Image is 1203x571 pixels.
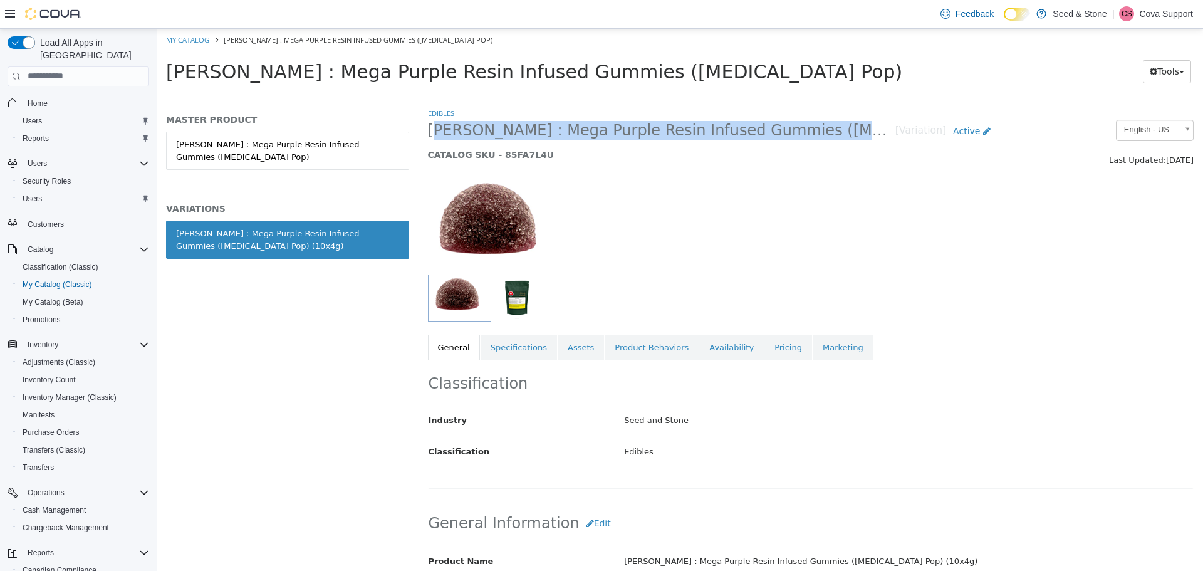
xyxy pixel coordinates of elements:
span: Adjustments (Classic) [23,357,95,367]
span: Inventory Count [18,372,149,387]
button: Reports [3,544,154,562]
span: Manifests [23,410,55,420]
span: [DATE] [1009,127,1037,136]
span: Inventory Count [23,375,76,385]
a: Adjustments (Classic) [18,355,100,370]
button: Classification (Classic) [13,258,154,276]
span: My Catalog (Beta) [23,297,83,307]
button: Inventory [3,336,154,354]
span: Manifests [18,407,149,422]
span: Transfers (Classic) [23,445,85,455]
h2: General Information [272,483,1037,506]
span: English - US [960,92,1020,111]
span: Users [23,116,42,126]
a: General [271,306,323,332]
h2: Classification [272,345,1037,365]
a: Inventory Manager (Classic) [18,390,122,405]
span: Inventory [23,337,149,352]
span: Home [23,95,149,111]
span: Load All Apps in [GEOGRAPHIC_DATA] [35,36,149,61]
h5: CATALOG SKU - 85FA7L4U [271,120,841,132]
span: Reports [18,131,149,146]
a: Purchase Orders [18,425,85,440]
button: Purchase Orders [13,424,154,441]
a: Promotions [18,312,66,327]
a: [PERSON_NAME] : Mega Purple Resin Infused Gummies ([MEDICAL_DATA] Pop) [9,103,253,141]
span: Operations [23,485,149,500]
input: Dark Mode [1004,8,1030,21]
img: Cova [25,8,81,20]
span: Users [28,159,47,169]
span: Chargeback Management [23,523,109,533]
button: Transfers (Classic) [13,441,154,459]
a: Security Roles [18,174,76,189]
button: Users [13,190,154,207]
iframe: To enrich screen reader interactions, please activate Accessibility in Grammarly extension settings [157,29,1203,571]
a: Cash Management [18,503,91,518]
a: Specifications [324,306,400,332]
a: Reports [18,131,54,146]
span: Inventory Manager (Classic) [23,392,117,402]
a: Classification (Classic) [18,259,103,275]
div: [PERSON_NAME] : Mega Purple Resin Infused Gummies ([MEDICAL_DATA] Pop) (10x4g) [458,522,1046,544]
small: [Variation] [739,97,789,107]
span: CS [1122,6,1132,21]
span: Users [18,113,149,128]
button: Security Roles [13,172,154,190]
div: Seed and Stone [458,381,1046,403]
p: Seed & Stone [1053,6,1107,21]
span: Users [23,156,149,171]
span: Users [18,191,149,206]
a: Chargeback Management [18,520,114,535]
button: Operations [3,484,154,501]
a: Product Behaviors [448,306,542,332]
div: Cova Support [1119,6,1134,21]
a: Assets [401,306,447,332]
span: Purchase Orders [18,425,149,440]
div: Edibles [458,412,1046,434]
span: Inventory [28,340,58,350]
button: Reports [23,545,59,560]
span: Chargeback Management [18,520,149,535]
a: Manifests [18,407,60,422]
span: Active [796,97,823,107]
span: Catalog [28,244,53,254]
button: Inventory Manager (Classic) [13,389,154,406]
button: My Catalog (Beta) [13,293,154,311]
span: Customers [23,216,149,232]
button: Cash Management [13,501,154,519]
a: Transfers [18,460,59,475]
a: Marketing [656,306,717,332]
span: Reports [23,134,49,144]
span: Transfers [23,463,54,473]
button: Reports [13,130,154,147]
span: Feedback [956,8,994,20]
span: Security Roles [18,174,149,189]
span: Users [23,194,42,204]
h5: VARIATIONS [9,174,253,186]
a: Inventory Count [18,372,81,387]
span: Security Roles [23,176,71,186]
button: Users [3,155,154,172]
a: Users [18,191,47,206]
span: Transfers [18,460,149,475]
button: Inventory [23,337,63,352]
button: Edit [423,483,461,506]
a: Edibles [271,80,298,89]
img: 150 [271,152,402,246]
span: Home [28,98,48,108]
span: Last Updated: [952,127,1009,136]
span: Classification [272,418,333,427]
span: Product Name [272,528,337,537]
span: Reports [23,545,149,560]
a: Feedback [935,1,999,26]
button: Catalog [3,241,154,258]
span: Adjustments (Classic) [18,355,149,370]
h5: MASTER PRODUCT [9,85,253,97]
button: Chargeback Management [13,519,154,537]
a: Availability [543,306,607,332]
button: Operations [23,485,70,500]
